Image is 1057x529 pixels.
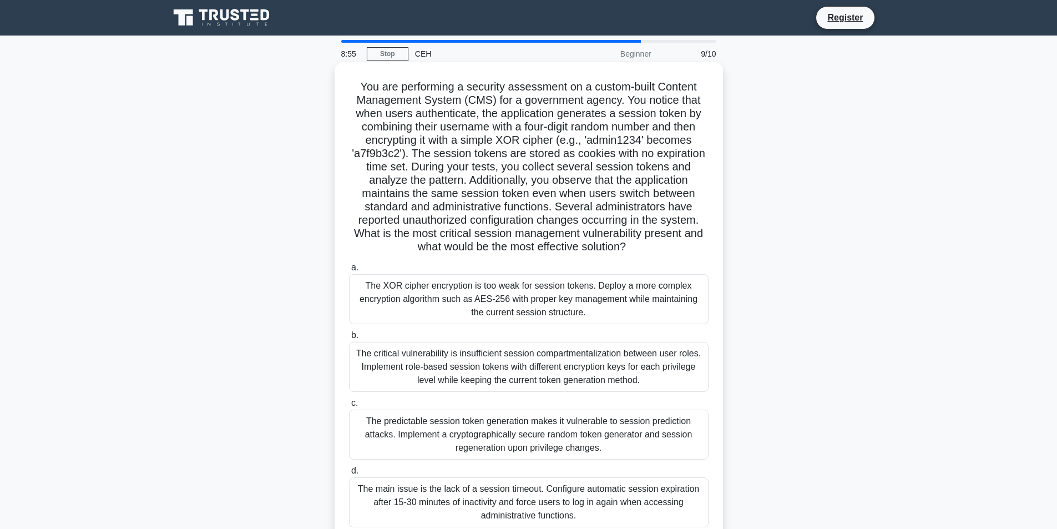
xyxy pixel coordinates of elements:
span: a. [351,263,358,272]
div: The predictable session token generation makes it vulnerable to session prediction attacks. Imple... [349,410,709,460]
span: b. [351,330,358,340]
div: The XOR cipher encryption is too weak for session tokens. Deploy a more complex encryption algori... [349,274,709,324]
h5: You are performing a security assessment on a custom-built Content Management System (CMS) for a ... [348,80,710,254]
div: The critical vulnerability is insufficient session compartmentalization between user roles. Imple... [349,342,709,392]
span: d. [351,466,358,475]
span: c. [351,398,358,407]
div: Beginner [561,43,658,65]
a: Register [821,11,869,24]
a: Stop [367,47,408,61]
div: The main issue is the lack of a session timeout. Configure automatic session expiration after 15-... [349,477,709,527]
div: 9/10 [658,43,723,65]
div: CEH [408,43,561,65]
div: 8:55 [335,43,367,65]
